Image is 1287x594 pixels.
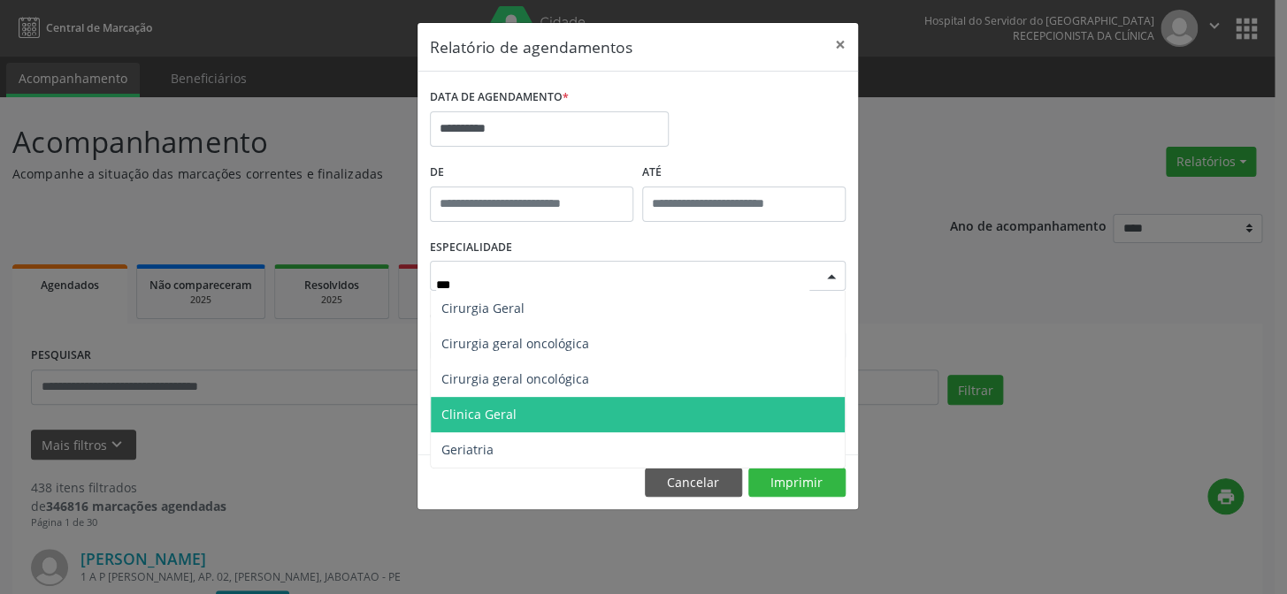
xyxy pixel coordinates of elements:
[441,406,517,423] span: Clinica Geral
[748,468,846,498] button: Imprimir
[441,335,589,352] span: Cirurgia geral oncológica
[441,370,589,387] span: Cirurgia geral oncológica
[430,234,512,262] label: ESPECIALIDADE
[823,23,858,66] button: Close
[430,159,633,187] label: De
[441,300,525,316] span: Cirurgia Geral
[642,159,846,187] label: ATÉ
[441,441,494,458] span: Geriatria
[645,468,742,498] button: Cancelar
[430,84,569,111] label: DATA DE AGENDAMENTO
[430,35,632,58] h5: Relatório de agendamentos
